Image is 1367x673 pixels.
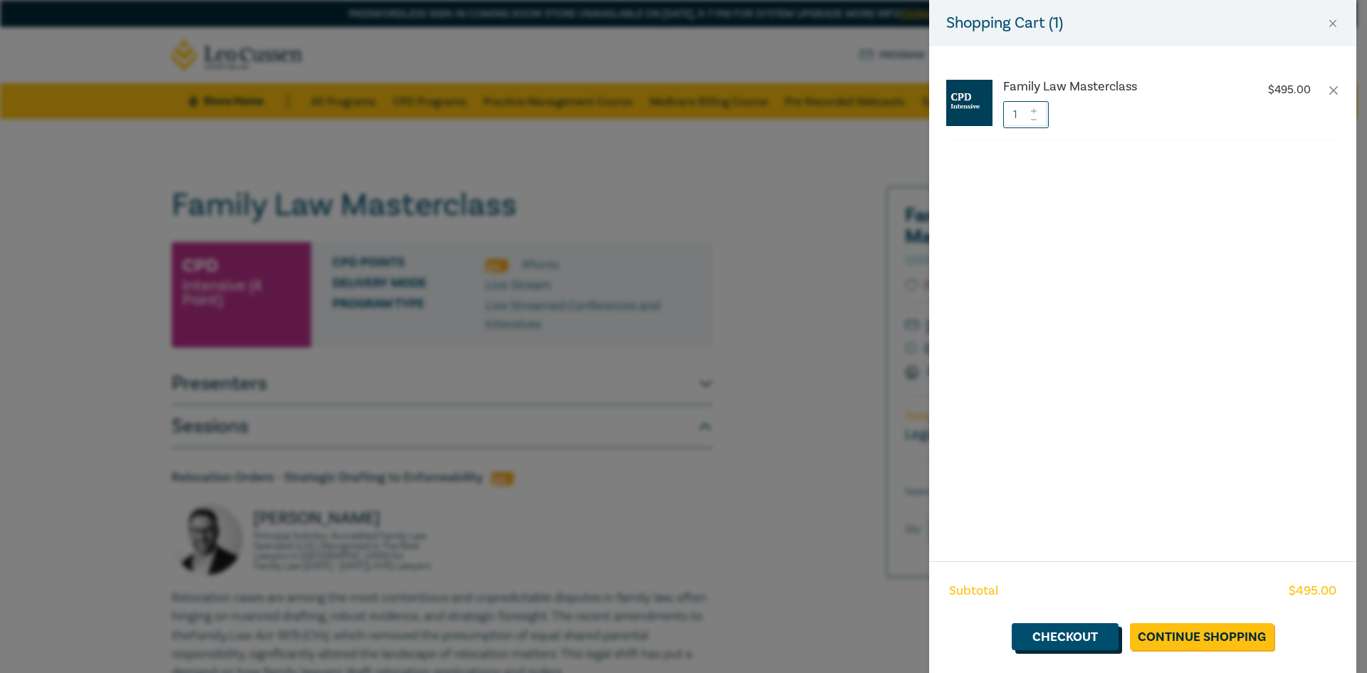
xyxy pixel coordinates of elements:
[1130,623,1274,650] a: Continue Shopping
[1268,83,1311,97] p: $ 495.00
[1326,17,1339,30] button: Close
[1289,582,1336,600] span: $ 495.00
[1003,80,1240,94] a: Family Law Masterclass
[946,11,1063,35] h5: Shopping Cart ( 1 )
[946,80,992,126] img: CPD%20Intensive.jpg
[1003,101,1049,128] input: 1
[1012,623,1119,650] a: Checkout
[949,582,998,600] span: Subtotal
